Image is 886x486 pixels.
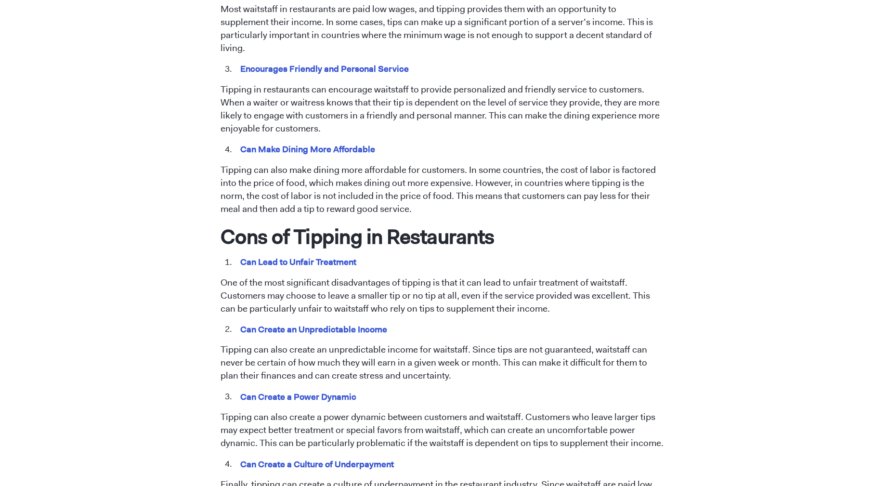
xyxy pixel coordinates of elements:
[221,411,666,450] p: Tipping can also create a power dynamic between customers and waitstaff. Customers who leave larg...
[239,254,358,269] mark: Can Lead to Unfair Treatment
[239,61,411,76] mark: Encourages Friendly and Personal Service
[221,3,666,55] p: Most waitstaff in restaurants are paid low wages, and tipping provides them with an opportunity t...
[221,164,666,216] p: Tipping can also make dining more affordable for customers. In some countries, the cost of labor ...
[239,389,358,404] mark: Can Create a Power Dynamic
[221,343,666,382] p: Tipping can also create an unpredictable income for waitstaff. Since tips are not guaranteed, wai...
[239,322,389,337] mark: Can Create an Unpredictable Income
[239,142,377,157] mark: Can Make Dining More Affordable
[221,83,666,135] p: Tipping in restaurants can encourage waitstaff to provide personalized and friendly service to cu...
[239,457,396,472] mark: Can Create a Culture of Underpayment
[221,224,666,249] h1: Cons of Tipping in Restaurants
[221,276,666,315] p: One of the most significant disadvantages of tipping is that it can lead to unfair treatment of w...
